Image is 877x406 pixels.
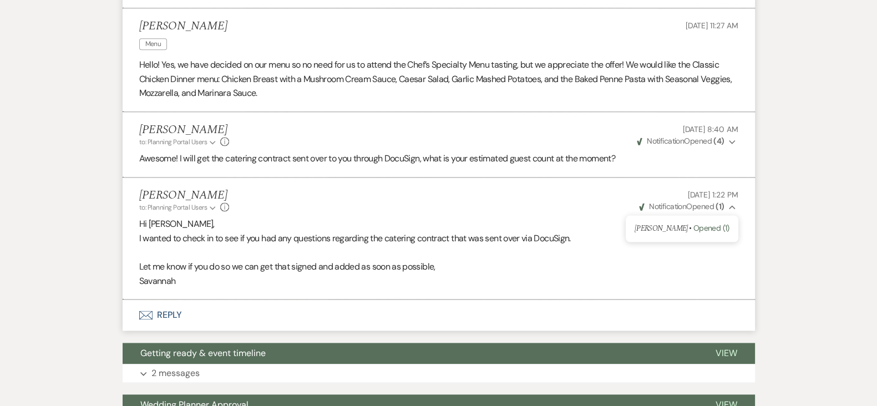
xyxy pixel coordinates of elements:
[139,274,738,288] p: Savannah
[139,137,218,147] button: to: Planning Portal Users
[635,135,738,147] button: NotificationOpened (4)
[139,38,167,50] span: Menu
[139,123,230,137] h5: [PERSON_NAME]
[139,19,227,33] h5: [PERSON_NAME]
[139,189,230,202] h5: [PERSON_NAME]
[139,231,738,246] p: I wanted to check in to see if you had any questions regarding the catering contract that was sen...
[123,300,755,331] button: Reply
[139,202,218,212] button: to: Planning Portal Users
[686,21,738,31] span: [DATE] 11:27 AM
[635,222,729,235] p: [PERSON_NAME] •
[637,136,724,146] span: Opened
[693,223,729,233] span: Opened (1)
[716,347,737,359] span: View
[139,151,738,166] p: Awesome! I will get the catering contract sent over to you through DocuSign, what is your estimat...
[687,190,738,200] span: [DATE] 1:22 PM
[139,138,207,146] span: to: Planning Portal Users
[140,347,266,359] span: Getting ready & event timeline
[647,136,684,146] span: Notification
[139,203,207,212] span: to: Planning Portal Users
[139,260,738,274] p: Let me know if you do so we can get that signed and added as soon as possible,
[649,201,686,211] span: Notification
[637,201,738,212] button: NotificationOpened (1)
[682,124,738,134] span: [DATE] 8:40 AM
[151,366,200,380] p: 2 messages
[139,217,738,231] p: Hi [PERSON_NAME],
[139,58,738,100] p: Hello! Yes, we have decided on our menu so no need for us to attend the Chef’s Specialty Menu tas...
[716,201,724,211] strong: ( 1 )
[123,343,698,364] button: Getting ready & event timeline
[698,343,755,364] button: View
[123,364,755,383] button: 2 messages
[713,136,724,146] strong: ( 4 )
[639,201,724,211] span: Opened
